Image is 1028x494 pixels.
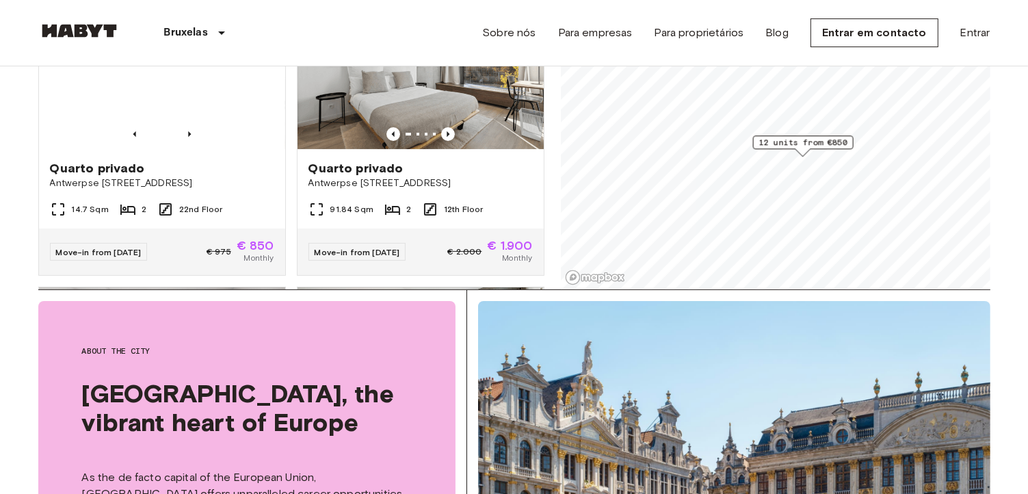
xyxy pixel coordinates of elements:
a: Blog [765,25,789,41]
span: [GEOGRAPHIC_DATA], the vibrant heart of Europe [82,379,412,437]
span: € 2.000 [447,246,482,258]
a: Para empresas [558,25,633,41]
span: Move-in from [DATE] [56,247,142,257]
span: 22nd Floor [179,203,223,216]
span: Quarto privado [308,160,404,177]
div: Map marker [752,135,853,157]
span: € 1.900 [487,239,532,252]
span: 2 [406,203,411,216]
button: Previous image [386,127,400,141]
span: Monthly [243,252,274,264]
span: € 850 [237,239,274,252]
span: Quarto privado [50,160,145,177]
span: Move-in from [DATE] [315,247,400,257]
img: Habyt [38,24,120,38]
span: 2 [142,203,146,216]
p: Bruxelas [164,25,208,41]
button: Previous image [183,127,196,141]
span: Antwerpse [STREET_ADDRESS] [50,177,274,190]
span: 12 units from €850 [759,136,847,148]
button: Previous image [128,127,142,141]
span: About the city [82,345,412,357]
a: Para proprietários [655,25,744,41]
a: Sobre nós [482,25,536,41]
a: Entrar [960,25,990,41]
span: 91.84 Sqm [330,203,373,216]
span: € 975 [207,246,231,258]
span: 12th Floor [444,203,484,216]
a: Mapbox logo [565,270,625,285]
span: Antwerpse [STREET_ADDRESS] [308,177,533,190]
span: Monthly [502,252,532,264]
img: Marketing picture of unit BE-23-003-014-001 [298,287,544,452]
span: 14.7 Sqm [72,203,109,216]
button: Previous image [441,127,455,141]
a: Entrar em contacto [810,18,938,47]
img: Marketing picture of unit BE-23-003-062-001 [39,287,285,452]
